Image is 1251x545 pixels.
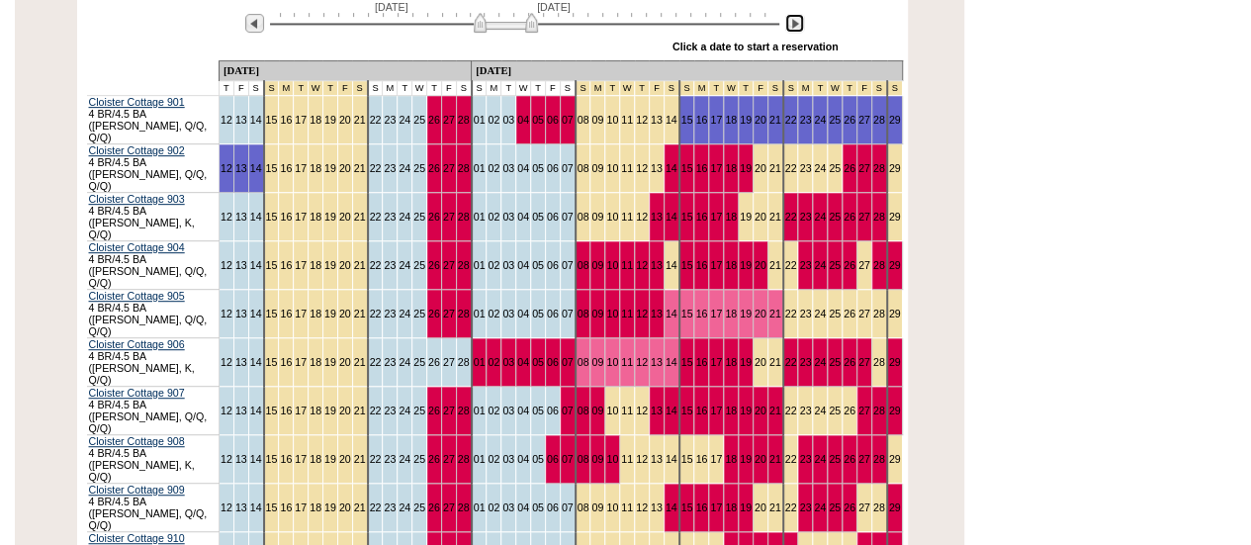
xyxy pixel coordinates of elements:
[443,114,455,126] a: 27
[89,338,185,350] a: Cloister Cottage 906
[889,162,901,174] a: 29
[370,114,382,126] a: 22
[562,211,574,223] a: 07
[250,211,262,223] a: 14
[858,162,870,174] a: 27
[443,259,455,271] a: 27
[89,96,185,108] a: Cloister Cottage 901
[755,211,766,223] a: 20
[235,308,247,319] a: 13
[250,356,262,368] a: 14
[666,114,677,126] a: 14
[547,114,559,126] a: 06
[578,356,589,368] a: 08
[89,144,185,156] a: Cloister Cottage 902
[636,162,648,174] a: 12
[591,114,603,126] a: 09
[413,211,425,223] a: 25
[280,162,292,174] a: 16
[606,211,618,223] a: 10
[606,114,618,126] a: 10
[769,356,781,368] a: 21
[89,241,185,253] a: Cloister Cottage 904
[636,211,648,223] a: 12
[858,211,870,223] a: 27
[384,308,396,319] a: 23
[488,356,499,368] a: 02
[532,114,544,126] a: 05
[858,308,870,319] a: 27
[591,259,603,271] a: 09
[324,259,336,271] a: 19
[799,308,811,319] a: 23
[578,308,589,319] a: 08
[89,387,185,399] a: Cloister Cottage 907
[829,356,841,368] a: 25
[295,308,307,319] a: 17
[266,356,278,368] a: 15
[221,308,232,319] a: 12
[370,162,382,174] a: 22
[681,162,693,174] a: 15
[858,114,870,126] a: 27
[266,162,278,174] a: 15
[725,162,737,174] a: 18
[785,259,797,271] a: 22
[266,211,278,223] a: 15
[339,308,351,319] a: 20
[769,162,781,174] a: 21
[266,405,278,416] a: 15
[324,405,336,416] a: 19
[517,211,529,223] a: 04
[502,162,514,174] a: 03
[755,259,766,271] a: 20
[399,405,410,416] a: 24
[591,308,603,319] a: 09
[710,259,722,271] a: 17
[310,356,321,368] a: 18
[755,356,766,368] a: 20
[844,356,855,368] a: 26
[740,356,752,368] a: 19
[428,259,440,271] a: 26
[725,114,737,126] a: 18
[858,259,870,271] a: 27
[651,356,663,368] a: 13
[517,259,529,271] a: 04
[221,211,232,223] a: 12
[873,259,885,271] a: 28
[443,162,455,174] a: 27
[280,356,292,368] a: 16
[666,259,677,271] a: 14
[488,114,499,126] a: 02
[339,356,351,368] a: 20
[295,356,307,368] a: 17
[295,114,307,126] a: 17
[235,211,247,223] a: 13
[295,162,307,174] a: 17
[814,211,826,223] a: 24
[474,308,486,319] a: 01
[785,14,804,33] img: Next
[354,162,366,174] a: 21
[310,211,321,223] a: 18
[221,259,232,271] a: 12
[606,162,618,174] a: 10
[324,211,336,223] a: 19
[399,114,410,126] a: 24
[517,162,529,174] a: 04
[339,211,351,223] a: 20
[458,308,470,319] a: 28
[250,114,262,126] a: 14
[221,405,232,416] a: 12
[651,211,663,223] a: 13
[502,356,514,368] a: 03
[799,259,811,271] a: 23
[488,162,499,174] a: 02
[844,211,855,223] a: 26
[578,162,589,174] a: 08
[785,308,797,319] a: 22
[799,211,811,223] a: 23
[799,162,811,174] a: 23
[591,211,603,223] a: 09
